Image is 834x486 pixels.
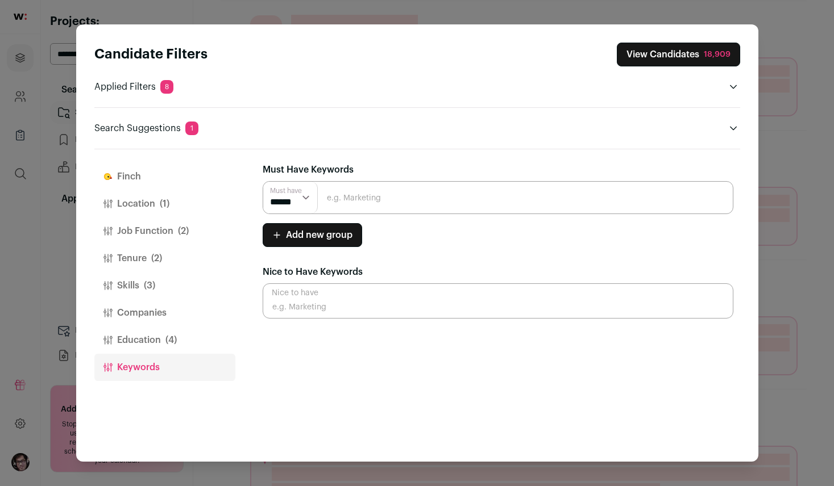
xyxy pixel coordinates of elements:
span: (4) [165,333,177,347]
label: Must Have Keywords [263,163,354,177]
span: (3) [144,279,155,292]
button: Tenure(2) [94,245,235,272]
span: Nice to Have Keywords [263,267,363,276]
button: Skills(3) [94,272,235,299]
button: Job Function(2) [94,217,235,245]
button: Education(4) [94,326,235,354]
p: Applied Filters [94,80,173,94]
input: e.g. Marketing [263,181,733,214]
strong: Candidate Filters [94,48,208,61]
button: Open applied filters [727,80,740,94]
span: (2) [178,224,189,238]
button: Finch [94,163,235,190]
span: (2) [151,252,162,265]
button: Location(1) [94,190,235,217]
span: (1) [160,197,169,211]
button: Close search preferences [617,43,740,66]
span: 1 [185,122,198,135]
button: Add new group [263,223,362,247]
button: Companies [94,299,235,326]
input: e.g. Marketing [263,283,733,319]
span: 8 [160,80,173,94]
button: Keywords [94,354,235,381]
span: Add new group [286,228,352,242]
div: 18,909 [704,49,731,60]
p: Search Suggestions [94,122,198,135]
